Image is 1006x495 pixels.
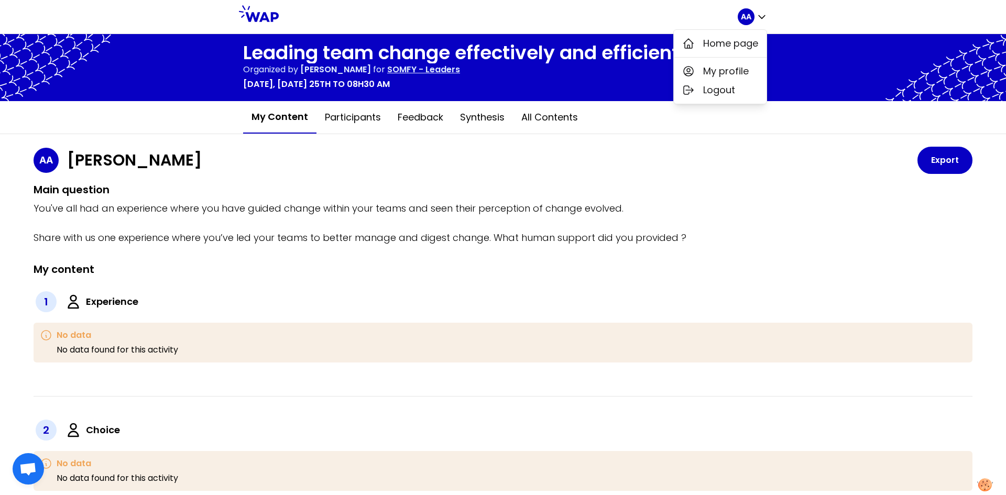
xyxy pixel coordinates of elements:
[243,78,390,91] p: [DATE], [DATE] 25th to 08h30 am
[243,63,298,76] p: Organized by
[703,83,735,97] span: Logout
[34,201,972,245] p: You've all had an experience where you have guided change within your teams and seen their percep...
[243,101,316,134] button: My content
[67,151,202,170] h1: [PERSON_NAME]
[36,291,57,312] div: 1
[741,12,751,22] p: AA
[300,63,371,75] span: [PERSON_NAME]
[373,63,385,76] p: for
[13,453,44,485] div: Ouvrir le chat
[57,344,178,356] p: No data found for this activity
[34,182,972,197] h2: Main question
[703,36,758,51] span: Home page
[452,102,513,133] button: Synthesis
[513,102,586,133] button: All contents
[316,102,389,133] button: Participants
[243,42,759,63] h1: Leading team change effectively and efficiently (OTC)
[86,294,138,309] label: Experience
[389,102,452,133] button: Feedback
[34,262,94,277] h2: My content
[57,472,178,485] p: No data found for this activity
[57,457,178,470] h3: No data
[387,63,460,76] p: SOMFY - Leaders
[673,29,767,104] div: AA
[738,8,767,25] button: AA
[39,153,53,168] p: AA
[917,147,972,174] button: Export
[57,329,178,342] h3: No data
[36,420,57,441] div: 2
[703,64,749,79] span: My profile
[86,423,120,437] label: Choice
